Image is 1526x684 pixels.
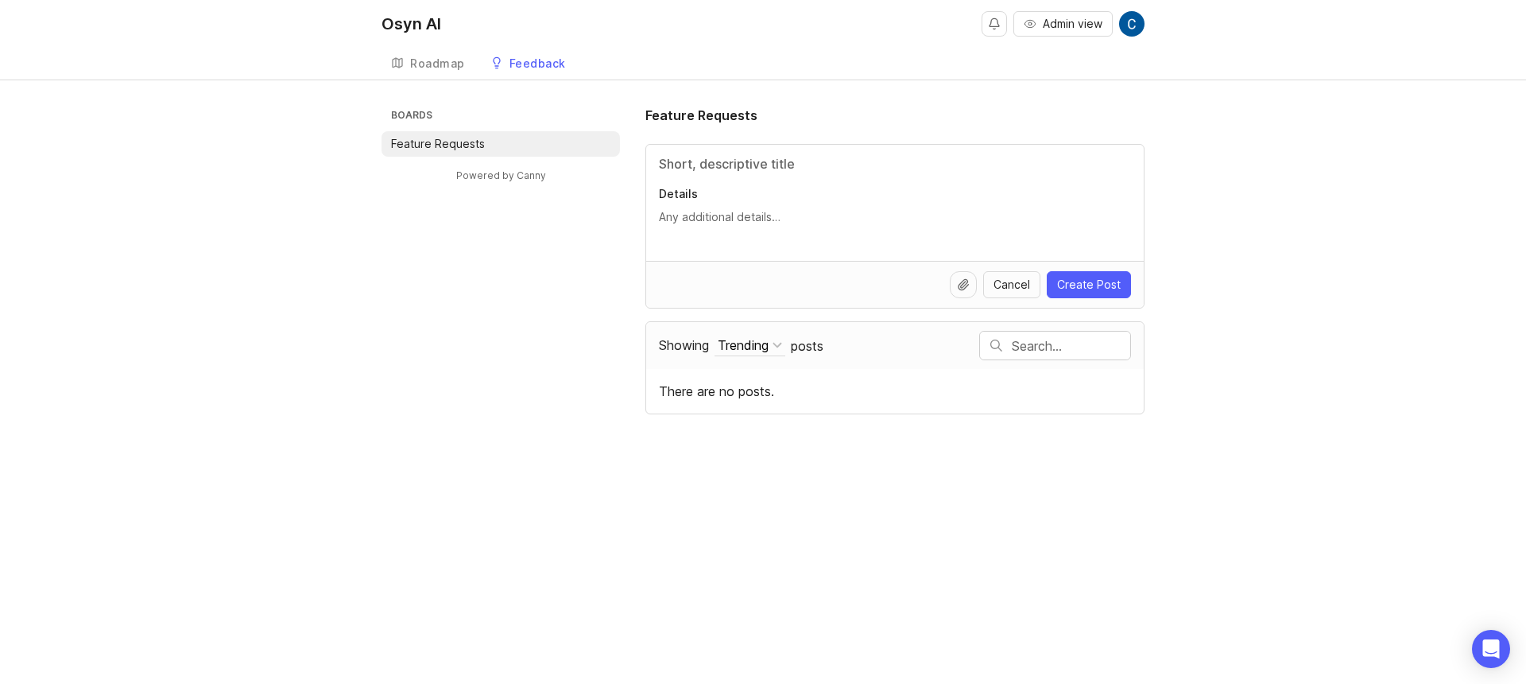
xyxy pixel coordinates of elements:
[646,369,1144,414] div: There are no posts.
[645,106,757,125] h1: Feature Requests
[381,16,441,32] div: Osyn AI
[659,208,1131,226] textarea: Details
[1043,16,1102,32] span: Admin view
[659,337,709,353] span: Showing
[481,48,575,80] a: Feedback
[381,131,620,157] a: Feature Requests
[1472,630,1510,668] div: Open Intercom Messenger
[1057,277,1121,293] span: Create Post
[391,136,485,152] p: Feature Requests
[1119,11,1144,37] img: Cesar Zamora
[381,48,474,80] a: Roadmap
[1013,11,1113,37] button: Admin view
[983,271,1040,298] button: Cancel
[410,58,465,69] div: Roadmap
[454,166,548,185] a: Powered by Canny
[659,154,1131,173] input: Title
[993,277,1030,293] span: Cancel
[715,335,785,356] button: Showing
[659,186,1131,202] p: Details
[791,337,823,355] span: posts
[509,58,566,69] div: Feedback
[718,336,769,354] div: Trending
[388,106,620,128] h3: Boards
[1012,337,1130,355] input: Search…
[1047,271,1131,298] button: Create Post
[982,11,1007,37] button: Notifications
